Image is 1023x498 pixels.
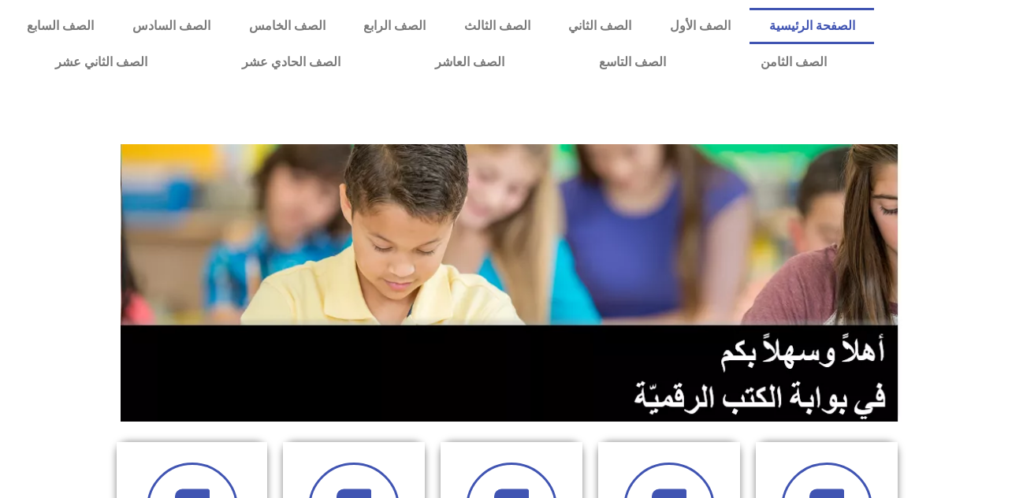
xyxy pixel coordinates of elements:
[750,8,874,44] a: الصفحة الرئيسية
[445,8,549,44] a: الصف الثالث
[388,44,552,80] a: الصف العاشر
[8,44,195,80] a: الصف الثاني عشر
[113,8,230,44] a: الصف السادس
[195,44,388,80] a: الصف الحادي عشر
[549,8,651,44] a: الصف الثاني
[8,8,113,44] a: الصف السابع
[229,8,344,44] a: الصف الخامس
[344,8,445,44] a: الصف الرابع
[713,44,874,80] a: الصف الثامن
[651,8,750,44] a: الصف الأول
[552,44,713,80] a: الصف التاسع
